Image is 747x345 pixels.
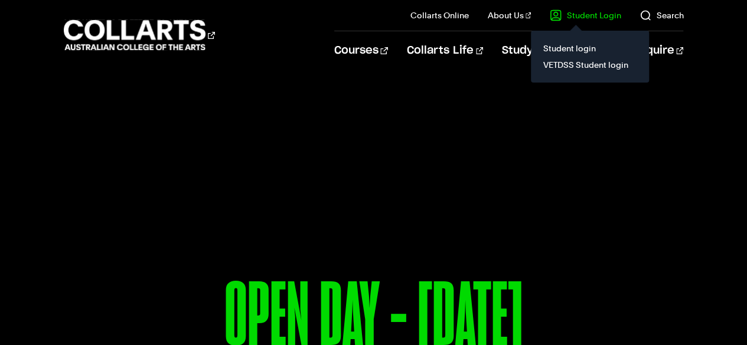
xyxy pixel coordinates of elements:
[488,9,531,21] a: About Us
[540,40,640,57] a: Student login
[407,31,483,70] a: Collarts Life
[334,31,388,70] a: Courses
[640,9,683,21] a: Search
[410,9,469,21] a: Collarts Online
[550,9,621,21] a: Student Login
[502,31,613,70] a: Study Information
[632,31,683,70] a: Enquire
[64,18,215,52] div: Go to homepage
[540,57,640,73] a: VETDSS Student login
